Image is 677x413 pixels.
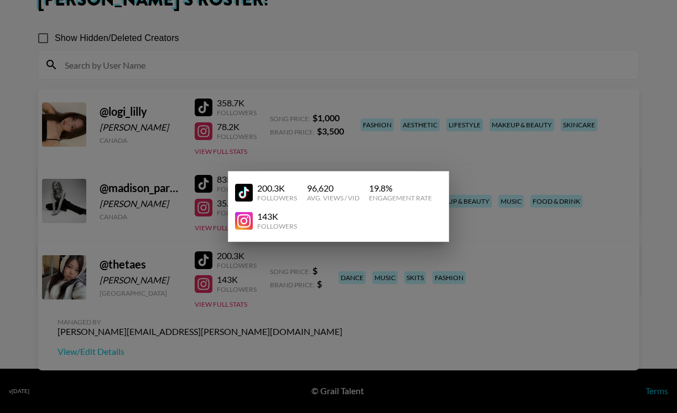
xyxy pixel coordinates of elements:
div: Avg. Views / Vid [307,194,360,202]
div: Followers [257,194,297,202]
img: YouTube [235,184,253,202]
img: YouTube [235,212,253,230]
div: 200.3K [257,183,297,194]
div: Engagement Rate [369,194,432,202]
div: 19.8 % [369,183,432,194]
div: 143K [257,211,297,222]
div: 96,620 [307,183,360,194]
div: Followers [257,222,297,230]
